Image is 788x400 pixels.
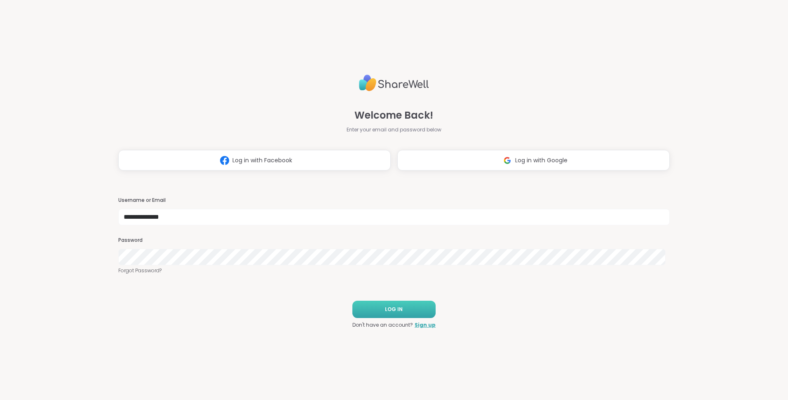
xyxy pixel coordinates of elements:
[385,306,403,313] span: LOG IN
[118,150,391,171] button: Log in with Facebook
[397,150,670,171] button: Log in with Google
[232,156,292,165] span: Log in with Facebook
[352,301,436,318] button: LOG IN
[415,321,436,329] a: Sign up
[352,321,413,329] span: Don't have an account?
[515,156,568,165] span: Log in with Google
[118,267,670,274] a: Forgot Password?
[347,126,441,133] span: Enter your email and password below
[359,71,429,95] img: ShareWell Logo
[217,153,232,168] img: ShareWell Logomark
[118,197,670,204] h3: Username or Email
[500,153,515,168] img: ShareWell Logomark
[354,108,433,123] span: Welcome Back!
[118,237,670,244] h3: Password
